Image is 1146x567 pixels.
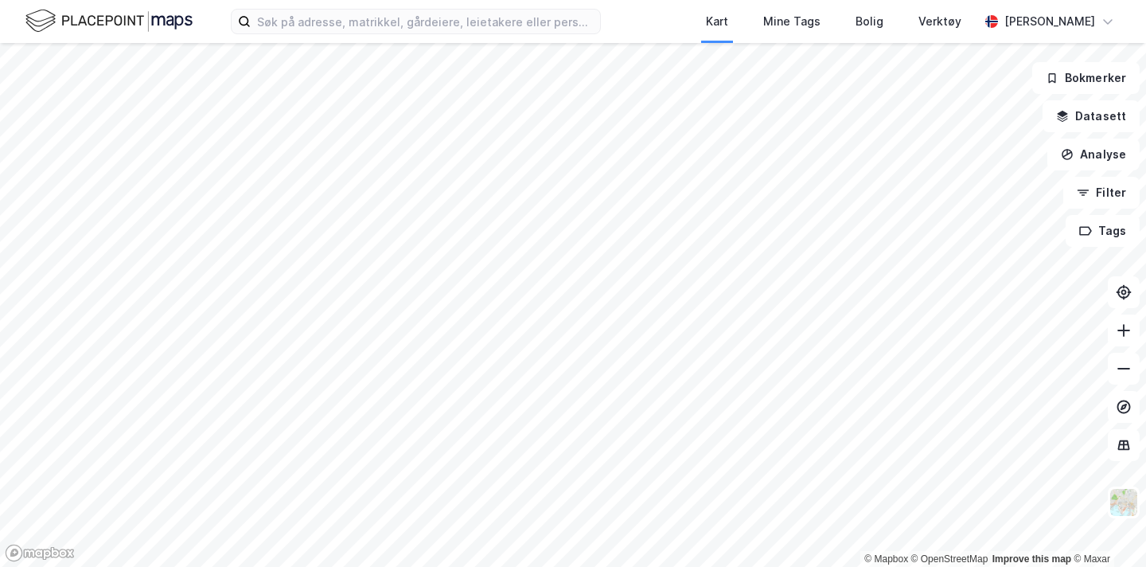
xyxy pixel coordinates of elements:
div: Verktøy [918,12,961,31]
button: Analyse [1047,139,1140,170]
button: Tags [1066,215,1140,247]
div: Kontrollprogram for chat [1066,491,1146,567]
div: Mine Tags [763,12,821,31]
a: Mapbox [864,553,908,565]
img: Z [1109,487,1139,518]
div: Bolig [856,12,883,31]
button: Filter [1063,177,1140,209]
a: OpenStreetMap [911,553,988,565]
iframe: Chat Widget [1066,491,1146,567]
input: Søk på adresse, matrikkel, gårdeiere, leietakere eller personer [251,10,600,33]
div: Kart [706,12,728,31]
a: Mapbox homepage [5,544,75,562]
a: Improve this map [992,553,1071,565]
div: [PERSON_NAME] [1004,12,1095,31]
button: Datasett [1043,100,1140,132]
img: logo.f888ab2527a4732fd821a326f86c7f29.svg [25,7,193,35]
button: Bokmerker [1032,62,1140,94]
